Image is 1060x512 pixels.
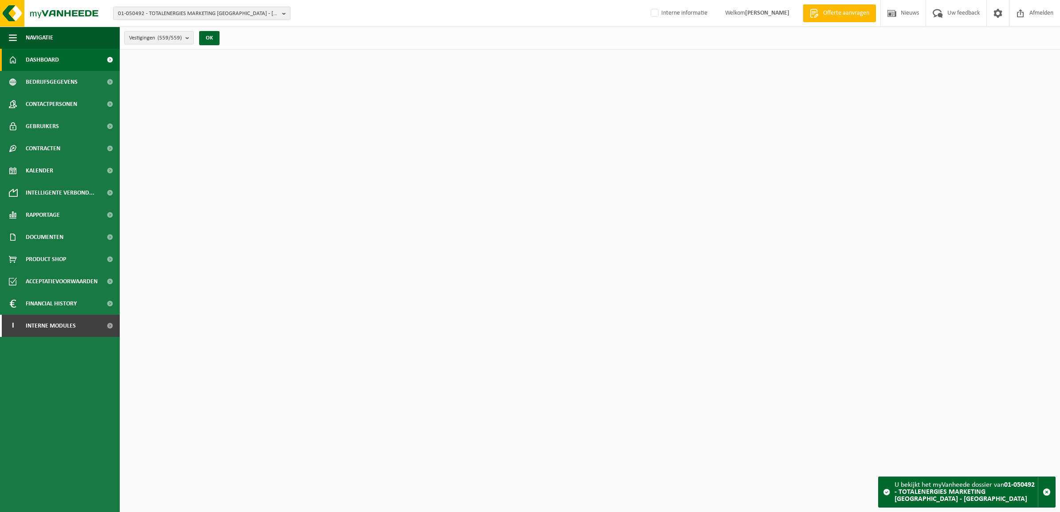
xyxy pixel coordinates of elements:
span: Bedrijfsgegevens [26,71,78,93]
count: (559/559) [157,35,182,41]
span: Contactpersonen [26,93,77,115]
span: Vestigingen [129,31,182,45]
span: Offerte aanvragen [821,9,872,18]
span: Kalender [26,160,53,182]
span: Navigatie [26,27,53,49]
button: OK [199,31,220,45]
a: Offerte aanvragen [803,4,876,22]
div: U bekijkt het myVanheede dossier van [895,477,1038,507]
label: Interne informatie [649,7,707,20]
span: Product Shop [26,248,66,270]
strong: 01-050492 - TOTALENERGIES MARKETING [GEOGRAPHIC_DATA] - [GEOGRAPHIC_DATA] [895,481,1035,503]
span: Contracten [26,137,60,160]
span: Documenten [26,226,63,248]
button: Vestigingen(559/559) [124,31,194,44]
span: Gebruikers [26,115,59,137]
span: Intelligente verbond... [26,182,94,204]
strong: [PERSON_NAME] [745,10,789,16]
span: Dashboard [26,49,59,71]
span: Financial History [26,293,77,315]
button: 01-050492 - TOTALENERGIES MARKETING [GEOGRAPHIC_DATA] - [GEOGRAPHIC_DATA] [113,7,291,20]
span: Acceptatievoorwaarden [26,270,98,293]
span: Rapportage [26,204,60,226]
span: I [9,315,17,337]
span: Interne modules [26,315,76,337]
span: 01-050492 - TOTALENERGIES MARKETING [GEOGRAPHIC_DATA] - [GEOGRAPHIC_DATA] [118,7,279,20]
